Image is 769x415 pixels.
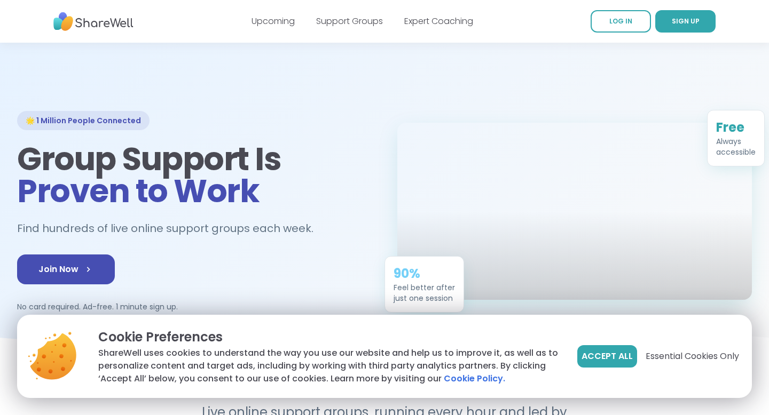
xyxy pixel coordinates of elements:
div: Always accessible [716,136,756,157]
p: Cookie Preferences [98,328,560,347]
a: Join Now [17,254,115,284]
p: No card required. Ad-free. 1 minute sign up. [17,301,372,312]
a: Support Groups [316,15,383,27]
a: Cookie Policy. [444,372,505,385]
span: LOG IN [609,17,632,26]
p: ShareWell uses cookies to understand the way you use our website and help us to improve it, as we... [98,347,560,385]
a: LOG IN [591,10,651,33]
a: Expert Coaching [404,15,473,27]
img: ShareWell Nav Logo [53,7,134,36]
span: Essential Cookies Only [646,350,739,363]
div: Feel better after just one session [394,282,455,304]
h1: Group Support Is [17,143,372,207]
h2: Find hundreds of live online support groups each week. [17,220,325,237]
div: 90% [394,265,455,282]
span: Join Now [38,263,93,276]
button: Accept All [577,345,637,368]
span: Accept All [582,350,633,363]
div: Free [716,119,756,136]
span: Proven to Work [17,169,259,213]
span: SIGN UP [672,17,700,26]
div: 🌟 1 Million People Connected [17,111,150,130]
a: Upcoming [252,15,295,27]
a: SIGN UP [655,10,716,33]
